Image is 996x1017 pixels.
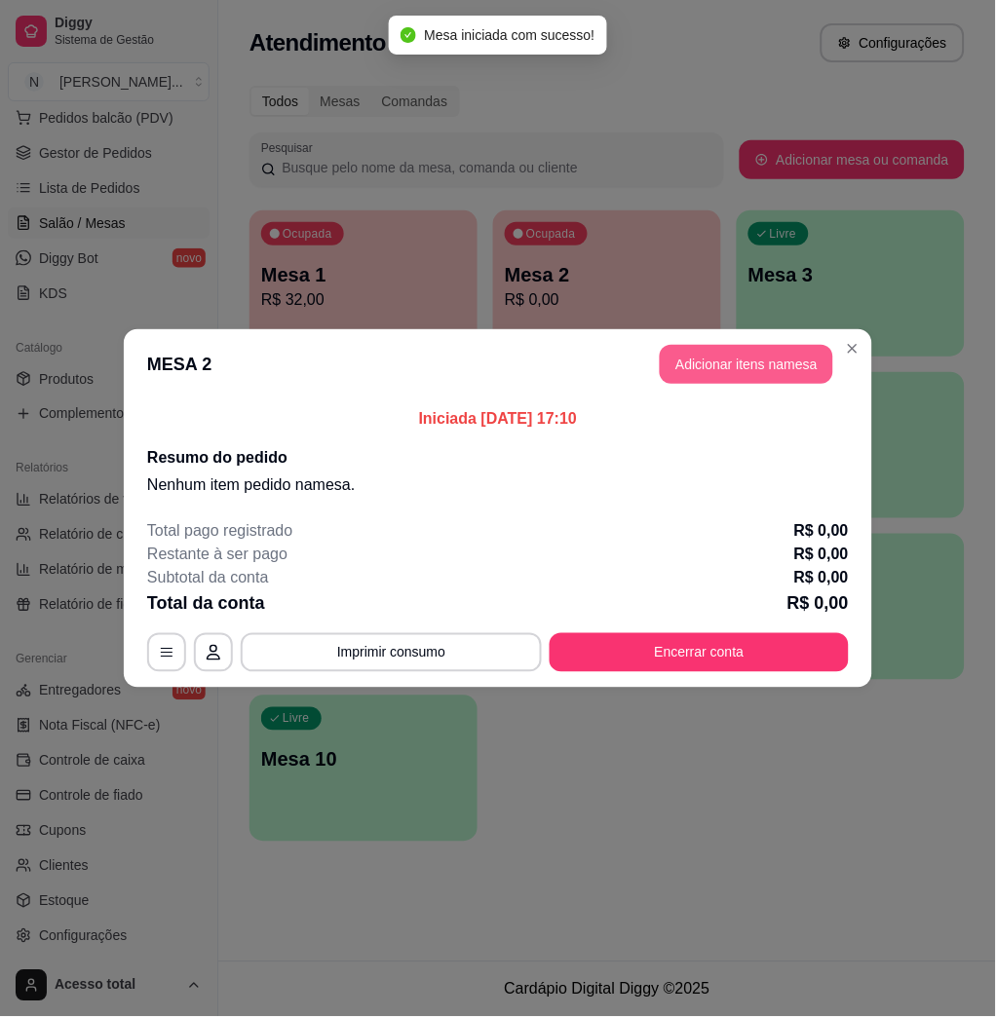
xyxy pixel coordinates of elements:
[660,345,833,384] button: Adicionar itens namesa
[147,407,849,431] p: Iniciada [DATE] 17:10
[401,27,416,43] span: check-circle
[550,633,849,672] button: Encerrar conta
[147,544,287,567] p: Restante à ser pago
[147,473,849,497] p: Nenhum item pedido na mesa .
[241,633,542,672] button: Imprimir consumo
[147,520,292,544] p: Total pago registrado
[794,544,849,567] p: R$ 0,00
[837,333,868,364] button: Close
[147,590,265,618] p: Total da conta
[787,590,849,618] p: R$ 0,00
[424,27,594,43] span: Mesa iniciada com sucesso!
[147,567,269,590] p: Subtotal da conta
[794,520,849,544] p: R$ 0,00
[147,446,849,470] h2: Resumo do pedido
[124,329,872,399] header: MESA 2
[794,567,849,590] p: R$ 0,00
